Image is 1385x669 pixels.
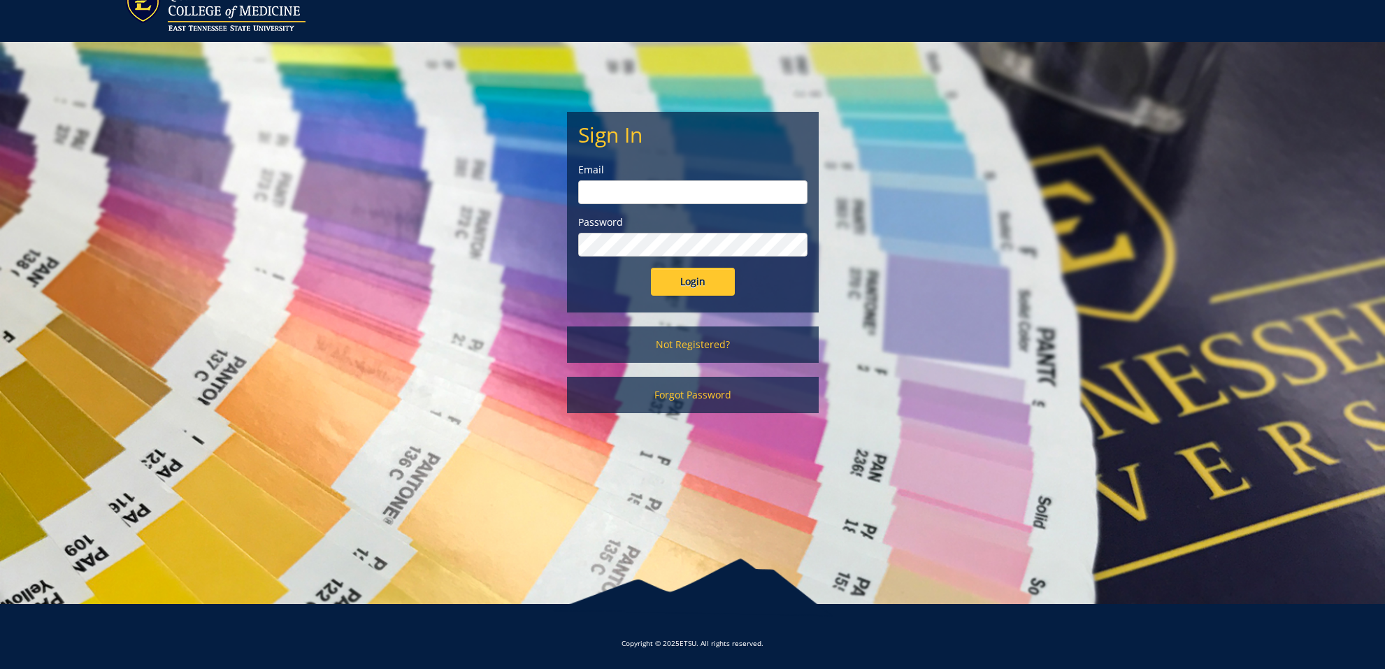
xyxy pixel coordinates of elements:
[578,215,808,229] label: Password
[578,163,808,177] label: Email
[578,123,808,146] h2: Sign In
[567,326,819,363] a: Not Registered?
[651,268,735,296] input: Login
[567,377,819,413] a: Forgot Password
[680,638,696,648] a: ETSU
